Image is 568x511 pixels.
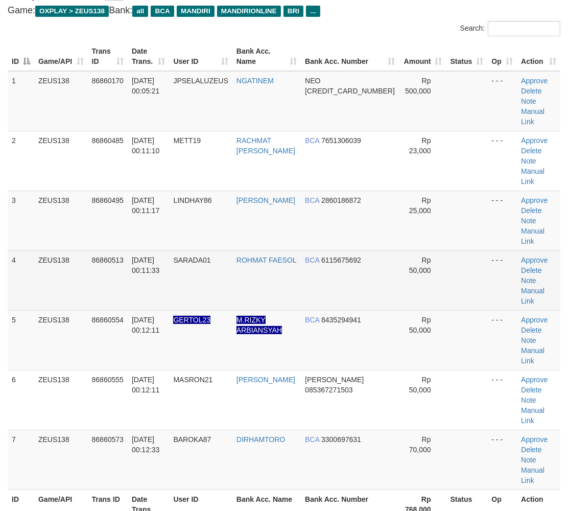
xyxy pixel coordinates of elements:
span: BCA [305,435,319,444]
span: [DATE] 00:11:33 [132,256,160,274]
th: Op: activate to sort column ascending [487,42,517,71]
th: Trans ID: activate to sort column ascending [88,42,128,71]
th: Amount: activate to sort column ascending [399,42,446,71]
span: 86860555 [92,376,124,384]
a: Approve [521,256,548,264]
th: Date Trans.: activate to sort column ascending [128,42,170,71]
a: Approve [521,136,548,145]
a: Note [521,97,536,105]
a: RACHMAT [PERSON_NAME] [236,136,295,155]
span: OXPLAY > ZEUS138 [35,6,109,17]
a: Delete [521,386,541,394]
td: - - - [487,191,517,250]
a: Manual Link [521,287,545,305]
span: MANDIRIONLINE [217,6,281,17]
td: 3 [8,191,34,250]
span: MANDIRI [177,6,215,17]
a: [PERSON_NAME] [236,376,295,384]
th: User ID: activate to sort column ascending [169,42,232,71]
span: BCA [305,136,319,145]
a: M.RIZKY ARBIANSYAH [236,316,282,334]
span: 86860495 [92,196,124,204]
span: NEO [305,77,320,85]
span: LINDHAY86 [173,196,211,204]
a: Note [521,217,536,225]
span: [DATE] 00:12:11 [132,376,160,394]
a: ROHMAT FAESOL [236,256,297,264]
a: DIRHAMTORO [236,435,285,444]
td: ZEUS138 [34,370,88,430]
a: Delete [521,326,541,334]
td: 5 [8,310,34,370]
span: 86860573 [92,435,124,444]
td: 7 [8,430,34,490]
span: Copy 085367271503 to clipboard [305,386,352,394]
span: BCA [305,256,319,264]
span: [DATE] 00:12:11 [132,316,160,334]
span: [DATE] 00:11:10 [132,136,160,155]
td: ZEUS138 [34,430,88,490]
th: ID: activate to sort column descending [8,42,34,71]
span: [DATE] 00:11:17 [132,196,160,215]
td: - - - [487,250,517,310]
span: BAROKA87 [173,435,211,444]
span: [DATE] 00:12:33 [132,435,160,454]
th: Bank Acc. Name: activate to sort column ascending [232,42,301,71]
a: Approve [521,196,548,204]
h4: Game: Bank: [8,6,560,16]
a: Manual Link [521,346,545,365]
span: MASRON21 [173,376,212,384]
span: Copy 7651306039 to clipboard [321,136,361,145]
a: Manual Link [521,167,545,185]
span: Copy 5859459295719800 to clipboard [305,87,395,95]
td: - - - [487,370,517,430]
a: Note [521,456,536,464]
a: Note [521,276,536,285]
td: - - - [487,71,517,131]
span: Rp 23,000 [409,136,431,155]
a: Manual Link [521,466,545,484]
a: NGATINEM [236,77,274,85]
span: METT19 [173,136,201,145]
span: BCA [305,316,319,324]
a: Manual Link [521,107,545,126]
input: Search: [488,21,560,36]
span: Copy 3300697631 to clipboard [321,435,361,444]
a: Delete [521,206,541,215]
td: 1 [8,71,34,131]
span: Rp 70,000 [409,435,431,454]
a: Manual Link [521,227,545,245]
td: - - - [487,131,517,191]
a: Manual Link [521,406,545,425]
td: ZEUS138 [34,71,88,131]
td: 2 [8,131,34,191]
span: 86860513 [92,256,124,264]
th: Bank Acc. Number: activate to sort column ascending [301,42,399,71]
span: Nama rekening ada tanda titik/strip, harap diedit [173,316,210,324]
span: BRI [283,6,303,17]
span: Copy 8435294941 to clipboard [321,316,361,324]
td: ZEUS138 [34,250,88,310]
a: [PERSON_NAME] [236,196,295,204]
td: ZEUS138 [34,191,88,250]
a: Note [521,336,536,344]
a: Delete [521,87,541,95]
th: Game/API: activate to sort column ascending [34,42,88,71]
label: Search: [460,21,560,36]
span: BCA [151,6,174,17]
span: 86860485 [92,136,124,145]
span: 86860170 [92,77,124,85]
a: Approve [521,435,548,444]
span: Rp 25,000 [409,196,431,215]
td: - - - [487,310,517,370]
span: [DATE] 00:05:21 [132,77,160,95]
span: SARADA01 [173,256,210,264]
span: Rp 500,000 [405,77,431,95]
a: Approve [521,77,548,85]
a: Delete [521,266,541,274]
span: Rp 50,000 [409,256,431,274]
span: Rp 50,000 [409,316,431,334]
td: - - - [487,430,517,490]
span: Copy 2860186872 to clipboard [321,196,361,204]
a: Delete [521,147,541,155]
